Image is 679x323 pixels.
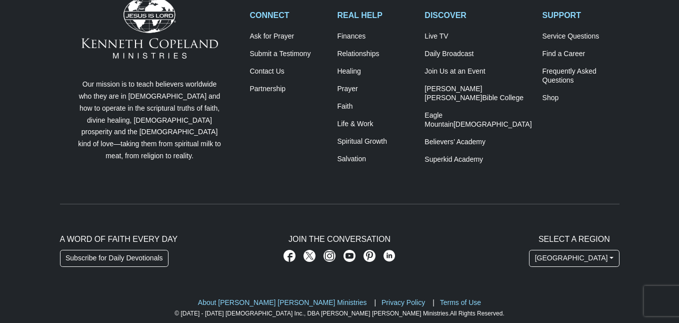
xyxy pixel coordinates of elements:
a: Partnership [250,85,327,94]
a: Eagle Mountain[DEMOGRAPHIC_DATA] [424,111,531,129]
a: Find a Career [542,50,619,59]
a: Live TV [424,32,531,41]
a: Submit a Testimony [250,50,327,59]
a: © [DATE] - [DATE] [174,310,223,317]
h2: CONNECT [250,11,327,20]
a: Join Us at an Event [424,67,531,76]
a: Shop [542,94,619,103]
a: Ask for Prayer [250,32,327,41]
h2: DISCOVER [424,11,531,20]
span: Bible College [482,94,523,102]
a: Believers’ Academy [424,138,531,147]
a: Daily Broadcast [424,50,531,59]
a: Healing [337,67,414,76]
a: Service Questions [542,32,619,41]
span: A Word of Faith Every Day [60,235,178,243]
a: Subscribe for Daily Devotionals [60,250,169,267]
a: [PERSON_NAME] [PERSON_NAME]Bible College [424,85,531,103]
a: [DEMOGRAPHIC_DATA] Inc., [225,310,305,317]
span: [DEMOGRAPHIC_DATA] [453,120,532,128]
a: Salvation [337,155,414,164]
p: Our mission is to teach believers worldwide who they are in [DEMOGRAPHIC_DATA] and how to operate... [76,79,223,162]
p: All Rights Reserved. [60,308,619,318]
a: Privacy Policy [381,298,425,306]
a: Superkid Academy [424,155,531,164]
a: Faith [337,102,414,111]
button: [GEOGRAPHIC_DATA] [529,250,619,267]
a: Prayer [337,85,414,94]
h2: SUPPORT [542,11,619,20]
h2: Select A Region [529,234,619,244]
a: Relationships [337,50,414,59]
h2: Join The Conversation [250,234,429,244]
a: Frequently AskedQuestions [542,67,619,85]
a: Finances [337,32,414,41]
a: Contact Us [250,67,327,76]
h2: REAL HELP [337,11,414,20]
a: Terms of Use [440,298,481,306]
a: About [PERSON_NAME] [PERSON_NAME] Ministries [198,298,367,306]
a: DBA [PERSON_NAME] [PERSON_NAME] Ministries. [307,310,450,317]
a: Spiritual Growth [337,137,414,146]
a: Life & Work [337,120,414,129]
